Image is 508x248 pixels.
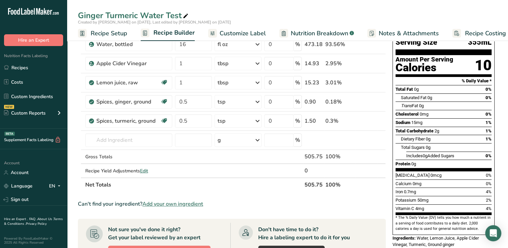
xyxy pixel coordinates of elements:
span: Potassium [396,198,416,203]
a: Privacy Policy [26,221,47,226]
div: 93.56% [325,40,354,48]
span: Vitamin C [396,206,414,211]
div: EN [49,182,63,190]
div: 2.95% [325,59,354,68]
span: Add your own ingredient [142,200,203,208]
div: 100% [325,153,354,161]
span: 0% [486,95,492,100]
div: Recipe Yield Adjustments [85,167,173,174]
section: * The % Daily Value (DV) tells you how much a nutrient in a serving of food contributes to a dail... [396,215,492,232]
span: 4% [486,206,492,211]
span: 0mcg [430,173,442,178]
span: 2g [434,128,439,133]
a: Hire an Expert . [4,217,28,221]
div: 0.3% [325,117,354,125]
span: Edit [140,168,148,174]
span: Nutrition Breakdown [291,29,348,38]
div: Can't find your ingredient? [78,200,386,208]
div: Spices, turmeric, ground [96,117,160,125]
span: 1% [486,128,492,133]
span: 4mg [415,206,424,211]
span: Cholesterol [396,112,419,117]
div: Amount Per Serving [396,56,453,63]
a: Terms & Conditions . [4,217,63,226]
i: Trans [401,103,412,108]
span: Serving Size [396,38,437,47]
span: 0mg [413,181,421,186]
th: 505.75 [303,177,324,192]
span: 0% [486,112,492,117]
div: Calories [396,63,453,73]
div: Ginger Turmeric Water Test [78,9,190,22]
div: 15.23 [305,79,323,87]
a: Customize Label [208,26,266,41]
span: 0g [419,103,424,108]
div: 10 [475,56,492,74]
span: 0% [486,153,492,158]
div: 505.75 [305,153,323,161]
div: tsp [218,117,225,125]
div: Apple Cider Vinegar [96,59,169,68]
a: Nutrition Breakdown [279,26,354,41]
span: 0mg [420,112,428,117]
a: Recipe Builder [141,25,195,41]
span: Iron [396,189,403,194]
span: Notes & Attachments [379,29,439,38]
span: Calcium [396,181,412,186]
span: 15mg [411,120,422,125]
a: Recipe Setup [78,26,127,41]
span: Total Sugars [401,145,425,150]
div: Water, bottled [96,40,169,48]
div: Don't have time to do it? Hire a labeling expert to do it for you [258,225,350,242]
span: 0g [423,153,427,158]
span: 4% [486,189,492,194]
div: 0.18% [325,98,354,106]
span: 0g [427,95,432,100]
span: 0% [486,87,492,92]
div: NEW [4,105,14,109]
span: 1% [486,120,492,125]
a: Language [4,180,33,192]
div: 3.01% [325,79,354,87]
span: 1% [486,136,492,141]
span: Total Carbohydrate [396,128,433,133]
div: fl oz [218,40,228,48]
div: tbsp [218,79,228,87]
div: g [218,136,221,144]
button: Hire an Expert [4,34,63,46]
th: Net Totals [84,177,303,192]
span: 0g [411,161,416,166]
span: 2% [486,198,492,203]
span: 0g [426,136,430,141]
span: Dietary Fiber [401,136,425,141]
span: Recipe Builder [153,28,195,37]
th: 100% [324,177,355,192]
span: Saturated Fat [401,95,426,100]
span: Water, Lemon Juice, Apple Cider Vinegar, Turmeric, Ground ginger [392,236,479,247]
div: 1.50 [305,117,323,125]
div: tbsp [218,59,228,68]
span: Protein [396,161,410,166]
section: % Daily Value * [396,77,492,85]
div: 0.90 [305,98,323,106]
div: 473.18 [305,40,323,48]
span: Sodium [396,120,410,125]
input: Add Ingredient [85,133,173,147]
div: tsp [218,98,225,106]
span: Fat [401,103,418,108]
a: Recipe Costing [452,26,506,41]
span: Total Fat [396,87,413,92]
span: 355mL [468,38,492,47]
span: Recipe Setup [91,29,127,38]
div: 0 [305,167,323,175]
div: Gross Totals [85,153,173,160]
span: 0g [414,87,419,92]
span: Created by [PERSON_NAME] on [DATE], Last edited by [PERSON_NAME] on [DATE] [78,19,231,25]
div: Spices, ginger, ground [96,98,160,106]
span: Includes Added Sugars [406,153,454,158]
div: Custom Reports [4,110,46,117]
span: Customize Label [220,29,266,38]
div: Powered By FoodLabelMaker © 2025 All Rights Reserved [4,237,63,245]
span: 0% [486,173,492,178]
div: Lemon juice, raw [96,79,160,87]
